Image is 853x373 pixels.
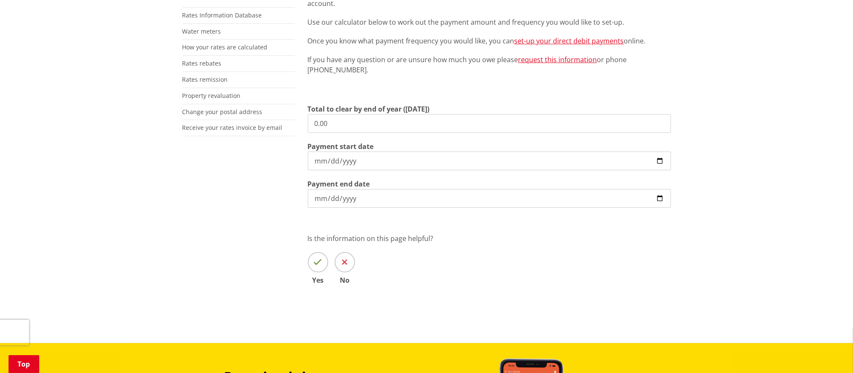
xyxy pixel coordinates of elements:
[335,277,355,284] span: No
[182,108,263,116] a: Change your postal address
[308,36,671,46] p: Once you know what payment frequency you would like, you can online.
[814,337,844,368] iframe: Messenger Launcher
[182,92,241,100] a: Property revaluation
[308,233,671,244] p: Is the information on this page helpful?
[518,55,597,64] a: request this information
[308,277,328,284] span: Yes
[9,355,39,373] a: Top
[308,55,671,75] p: If you have any question or are unsure how much you owe please or phone [PHONE_NUMBER].
[308,104,430,114] label: Total to clear by end of year ([DATE])
[182,59,222,67] a: Rates rebates
[182,27,221,35] a: Water meters
[182,11,262,19] a: Rates Information Database
[308,141,374,152] label: Payment start date
[182,43,268,51] a: How your rates are calculated
[308,17,671,27] p: Use our calculator below to work out the payment amount and frequency you would like to set-up.
[182,123,283,132] a: Receive your rates invoice by email
[182,75,228,83] a: Rates remission
[515,36,624,46] a: set-up your direct debit payments
[308,179,370,189] label: Payment end date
